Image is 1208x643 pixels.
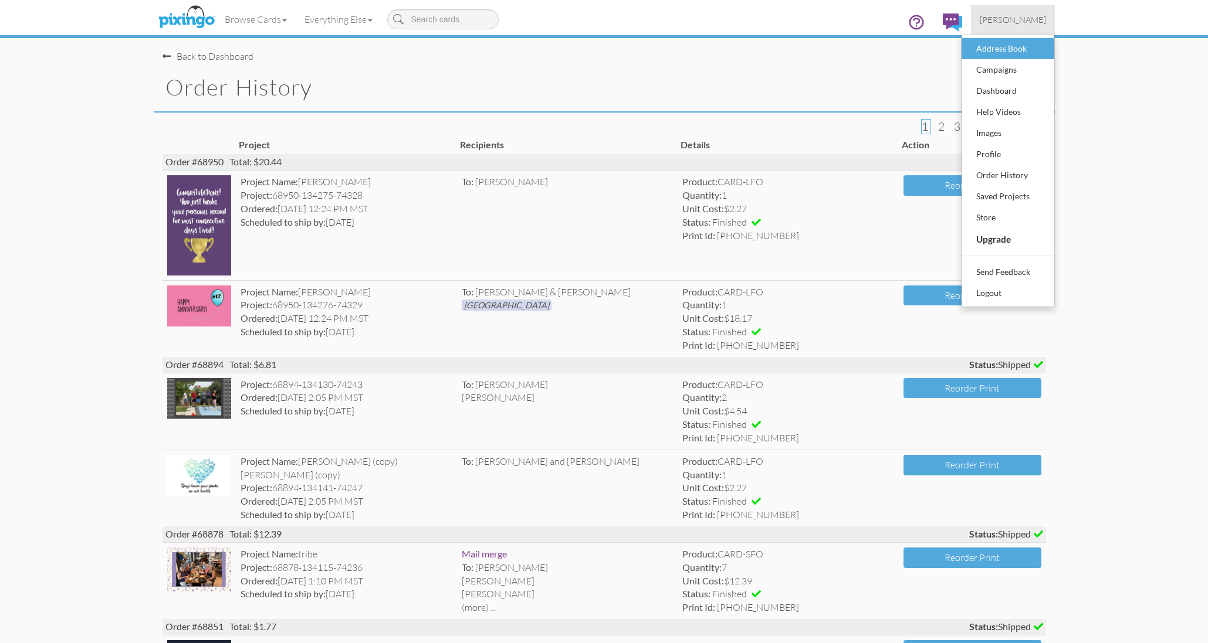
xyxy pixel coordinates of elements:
[973,166,1043,184] div: Order History
[462,575,534,587] span: [PERSON_NAME]
[678,135,899,155] th: Details
[969,621,998,632] strong: Status:
[962,123,1054,144] a: Images
[973,284,1043,302] div: Logout
[241,482,272,493] strong: Project:
[241,325,452,339] div: [DATE]
[899,135,1046,155] th: Action
[717,509,799,520] span: [PHONE_NUMBER]
[682,482,724,493] strong: Unit Cost:
[682,299,722,310] strong: Quantity:
[682,562,722,573] strong: Quantity:
[962,228,1054,250] a: Upgrade
[155,3,218,32] img: pixingo logo
[163,526,1046,542] div: Order #68878
[462,547,674,561] div: Mail merge
[241,588,326,599] strong: Scheduled to ship by:
[973,124,1043,142] div: Images
[241,575,278,586] strong: Ordered:
[904,547,1041,568] button: Reorder Print
[682,468,894,482] div: 1
[682,176,718,187] strong: Product:
[682,601,715,613] strong: Print Id:
[682,455,718,467] strong: Product:
[475,286,631,298] span: [PERSON_NAME] & [PERSON_NAME]
[682,392,722,403] strong: Quantity:
[682,547,894,561] div: CARD-SFO
[165,75,1055,100] h1: Order History
[462,392,534,403] span: [PERSON_NAME]
[462,379,473,390] span: To:
[241,379,272,390] strong: Project:
[682,548,718,559] strong: Product:
[717,339,799,351] span: [PHONE_NUMBER]
[229,621,276,632] span: Total: $1.77
[167,285,232,326] img: 134276-1-1753988825999-a011cbe1e9d338e2-qa.jpg
[462,455,473,467] span: To:
[682,298,894,312] div: 1
[962,186,1054,207] a: Saved Projects
[969,528,1043,541] span: Shipped
[682,561,894,574] div: 7
[682,481,894,495] div: $2.27
[980,15,1046,25] span: [PERSON_NAME]
[462,286,473,297] span: To:
[682,230,715,241] strong: Print Id:
[904,455,1041,475] button: Reorder Print
[682,189,722,200] strong: Quantity:
[682,419,710,430] strong: Status:
[241,481,452,495] div: 68894-134141-74247
[241,455,452,482] div: [PERSON_NAME] (copy)[PERSON_NAME] (copy)
[682,175,894,189] div: CARD-LFO
[682,286,718,297] strong: Product:
[682,509,715,520] strong: Print Id:
[241,405,326,416] strong: Scheduled to ship by:
[682,216,710,227] strong: Status:
[241,286,298,297] strong: Project Name:
[712,588,747,600] span: Finished
[241,574,452,588] div: [DATE] 1:10 PM MST
[682,404,894,418] div: $4.54
[973,103,1043,121] div: Help Videos
[241,509,326,520] strong: Scheduled to ship by:
[241,508,452,522] div: [DATE]
[167,175,232,275] img: 134275-1-1753988306373-96ef59f59fcc55c8-qa.jpg
[922,120,928,134] span: 1
[682,339,715,351] strong: Print Id:
[462,300,551,311] span: [GEOGRAPHIC_DATA]
[962,261,1054,283] a: Send Feedback
[229,528,282,539] span: Total: $12.39
[241,562,272,573] strong: Project:
[241,548,298,559] strong: Project Name:
[241,203,278,214] strong: Ordered:
[241,189,452,202] div: 68950-134275-74328
[969,620,1043,634] span: Shipped
[241,326,326,337] strong: Scheduled to ship by:
[943,13,962,31] img: comments.svg
[241,216,452,229] div: [DATE]
[241,202,452,216] div: [DATE] 12:24 PM MST
[462,176,473,187] span: To:
[163,154,1046,170] div: Order #68950
[682,575,724,586] strong: Unit Cost:
[904,175,1041,196] button: Reorder Print
[682,469,722,480] strong: Quantity:
[241,495,452,508] div: [DATE] 2:05 PM MST
[241,561,452,574] div: 68878-134115-74236
[973,230,1043,249] div: Upgrade
[962,59,1054,80] a: Campaigns
[973,263,1043,281] div: Send Feedback
[682,405,724,416] strong: Unit Cost:
[462,601,674,614] div: (more) ...
[962,38,1054,59] a: Address Book
[241,587,452,601] div: [DATE]
[475,176,548,188] span: [PERSON_NAME]
[682,203,724,214] strong: Unit Cost:
[457,135,678,155] th: Recipients
[475,379,548,390] span: [PERSON_NAME]
[163,50,253,63] div: Back to Dashboard
[682,326,710,337] strong: Status:
[241,378,452,392] div: 68894-134130-74243
[296,5,381,34] a: Everything Else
